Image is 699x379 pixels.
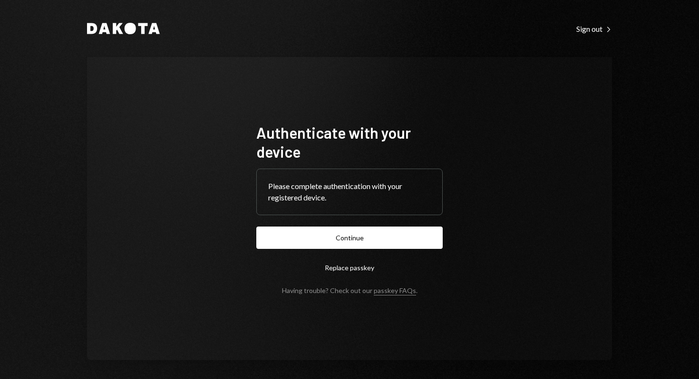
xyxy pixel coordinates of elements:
div: Having trouble? Check out our . [282,286,417,294]
button: Replace passkey [256,256,443,279]
div: Sign out [576,24,612,34]
div: Please complete authentication with your registered device. [268,180,431,203]
a: passkey FAQs [374,286,416,295]
h1: Authenticate with your device [256,123,443,161]
a: Sign out [576,23,612,34]
button: Continue [256,227,443,249]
